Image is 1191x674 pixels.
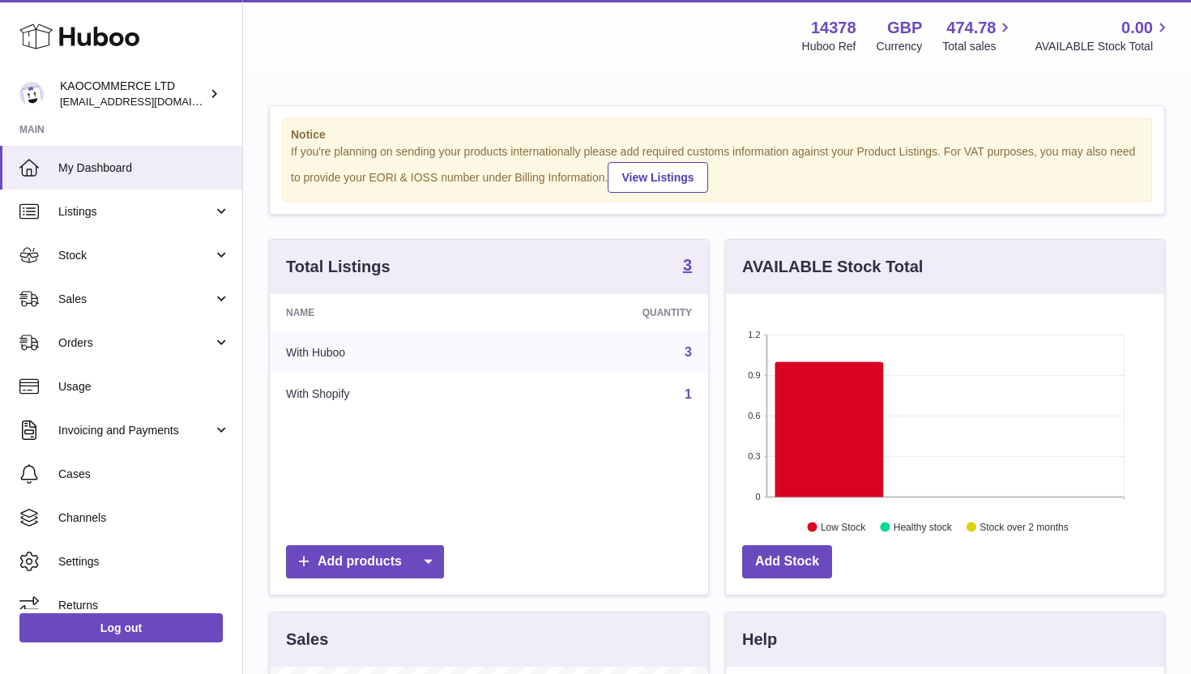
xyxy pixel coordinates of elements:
text: 0.3 [748,451,760,461]
text: 0 [755,492,760,501]
span: Sales [58,292,213,307]
h3: Help [742,629,777,651]
span: Orders [58,335,213,351]
span: Total sales [942,39,1014,54]
span: [EMAIL_ADDRESS][DOMAIN_NAME] [60,95,238,108]
span: Returns [58,598,230,613]
th: Name [270,294,506,331]
text: 1.2 [748,330,760,339]
img: hello@lunera.co.uk [19,82,44,106]
a: Add Stock [742,545,832,578]
span: Invoicing and Payments [58,423,213,438]
strong: Notice [291,127,1143,143]
span: My Dashboard [58,160,230,176]
text: Healthy stock [894,521,953,532]
text: 0.9 [748,370,760,380]
text: Low Stock [821,521,866,532]
span: Usage [58,379,230,395]
h3: AVAILABLE Stock Total [742,256,923,278]
span: 0.00 [1121,17,1153,39]
a: Log out [19,613,223,642]
strong: GBP [887,17,922,39]
h3: Total Listings [286,256,391,278]
th: Quantity [506,294,708,331]
a: 3 [685,345,692,359]
a: Add products [286,545,444,578]
span: Settings [58,554,230,569]
a: 3 [683,257,692,276]
td: With Huboo [270,331,506,373]
span: Cases [58,467,230,482]
text: Stock over 2 months [980,521,1068,532]
strong: 3 [683,257,692,273]
strong: 14378 [811,17,856,39]
a: 0.00 AVAILABLE Stock Total [1035,17,1172,54]
a: 474.78 Total sales [942,17,1014,54]
div: Currency [877,39,923,54]
span: 474.78 [946,17,996,39]
h3: Sales [286,629,328,651]
a: View Listings [608,162,707,193]
a: 1 [685,387,692,401]
div: Huboo Ref [802,39,856,54]
span: Listings [58,204,213,220]
td: With Shopify [270,373,506,416]
text: 0.6 [748,411,760,420]
div: If you're planning on sending your products internationally please add required customs informati... [291,144,1143,193]
span: AVAILABLE Stock Total [1035,39,1172,54]
span: Channels [58,510,230,526]
div: KAOCOMMERCE LTD [60,79,206,109]
span: Stock [58,248,213,263]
